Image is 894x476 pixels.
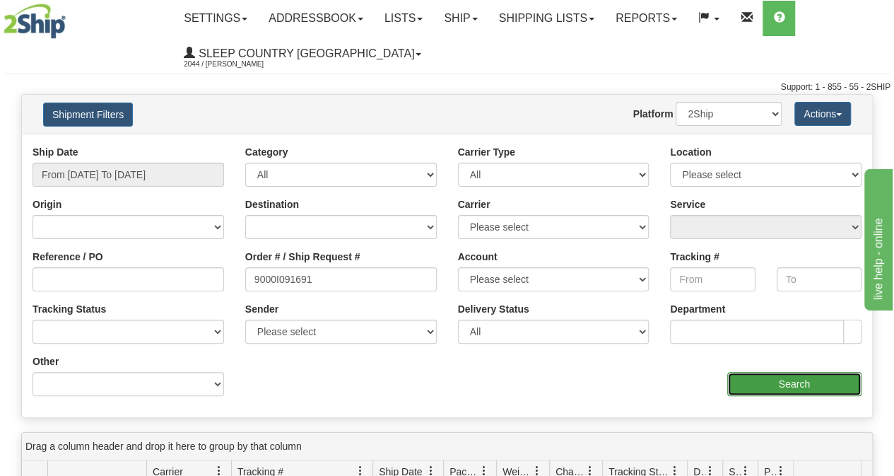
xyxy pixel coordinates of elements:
label: Order # / Ship Request # [245,250,360,264]
button: Actions [794,102,851,126]
label: Delivery Status [458,302,529,316]
label: Ship Date [33,145,78,159]
label: Sender [245,302,278,316]
img: logo2044.jpg [4,4,66,39]
label: Category [245,145,288,159]
input: From [670,267,755,291]
iframe: chat widget [861,166,893,310]
a: Reports [605,1,688,36]
a: Lists [374,1,433,36]
label: Service [670,197,705,211]
span: Sleep Country [GEOGRAPHIC_DATA] [195,47,414,59]
label: Account [458,250,498,264]
label: Origin [33,197,61,211]
label: Department [670,302,725,316]
div: live help - online [11,8,131,25]
label: Reference / PO [33,250,103,264]
input: To [777,267,861,291]
a: Shipping lists [488,1,605,36]
label: Destination [245,197,299,211]
label: Platform [633,107,674,121]
button: Shipment Filters [43,103,133,127]
label: Location [670,145,711,159]
a: Addressbook [258,1,374,36]
a: Ship [433,1,488,36]
label: Carrier Type [458,145,515,159]
label: Other [33,354,59,368]
a: Sleep Country [GEOGRAPHIC_DATA] 2044 / [PERSON_NAME] [173,36,432,71]
a: Settings [173,1,258,36]
input: Search [727,372,862,396]
div: Support: 1 - 855 - 55 - 2SHIP [4,81,890,93]
label: Tracking Status [33,302,106,316]
span: 2044 / [PERSON_NAME] [184,57,290,71]
div: grid grouping header [22,433,872,460]
label: Carrier [458,197,490,211]
label: Tracking # [670,250,719,264]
